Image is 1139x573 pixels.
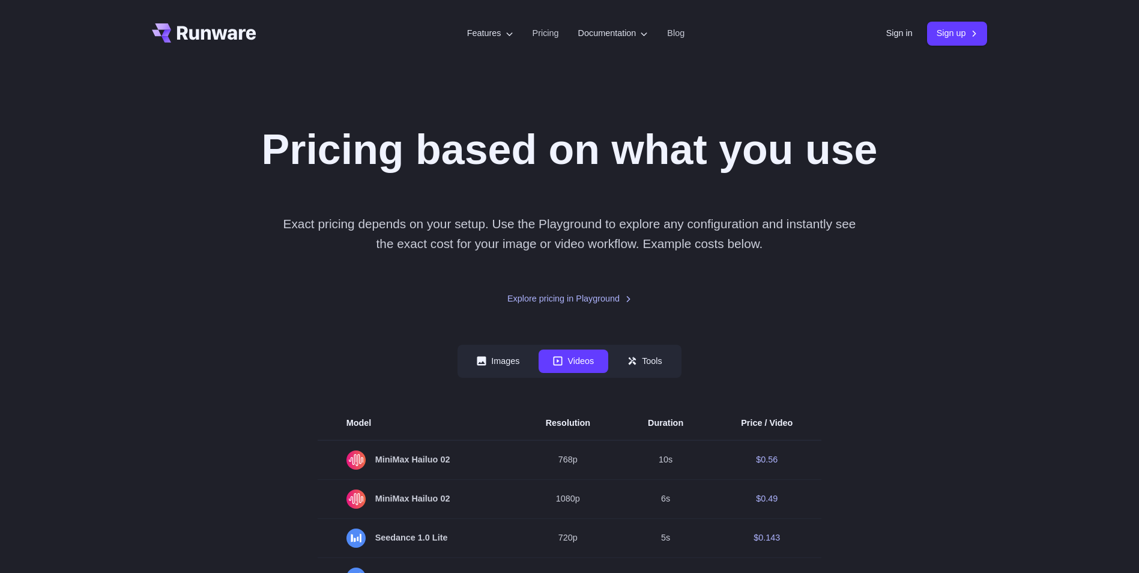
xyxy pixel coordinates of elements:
td: 6s [619,479,712,518]
h1: Pricing based on what you use [262,125,878,175]
td: $0.143 [712,518,821,557]
th: Duration [619,407,712,440]
td: 1080p [517,479,619,518]
td: $0.56 [712,440,821,480]
a: Go to / [152,23,256,43]
a: Blog [667,26,684,40]
a: Pricing [533,26,559,40]
td: $0.49 [712,479,821,518]
th: Resolution [517,407,619,440]
span: MiniMax Hailuo 02 [346,490,488,509]
th: Model [318,407,517,440]
td: 768p [517,440,619,480]
button: Tools [613,350,677,373]
td: 10s [619,440,712,480]
button: Videos [539,350,608,373]
span: MiniMax Hailuo 02 [346,450,488,470]
a: Sign up [927,22,988,45]
a: Explore pricing in Playground [507,292,632,306]
td: 5s [619,518,712,557]
a: Sign in [886,26,913,40]
span: Seedance 1.0 Lite [346,529,488,548]
label: Documentation [578,26,648,40]
button: Images [462,350,534,373]
p: Exact pricing depends on your setup. Use the Playground to explore any configuration and instantl... [277,214,862,254]
label: Features [467,26,513,40]
th: Price / Video [712,407,821,440]
td: 720p [517,518,619,557]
